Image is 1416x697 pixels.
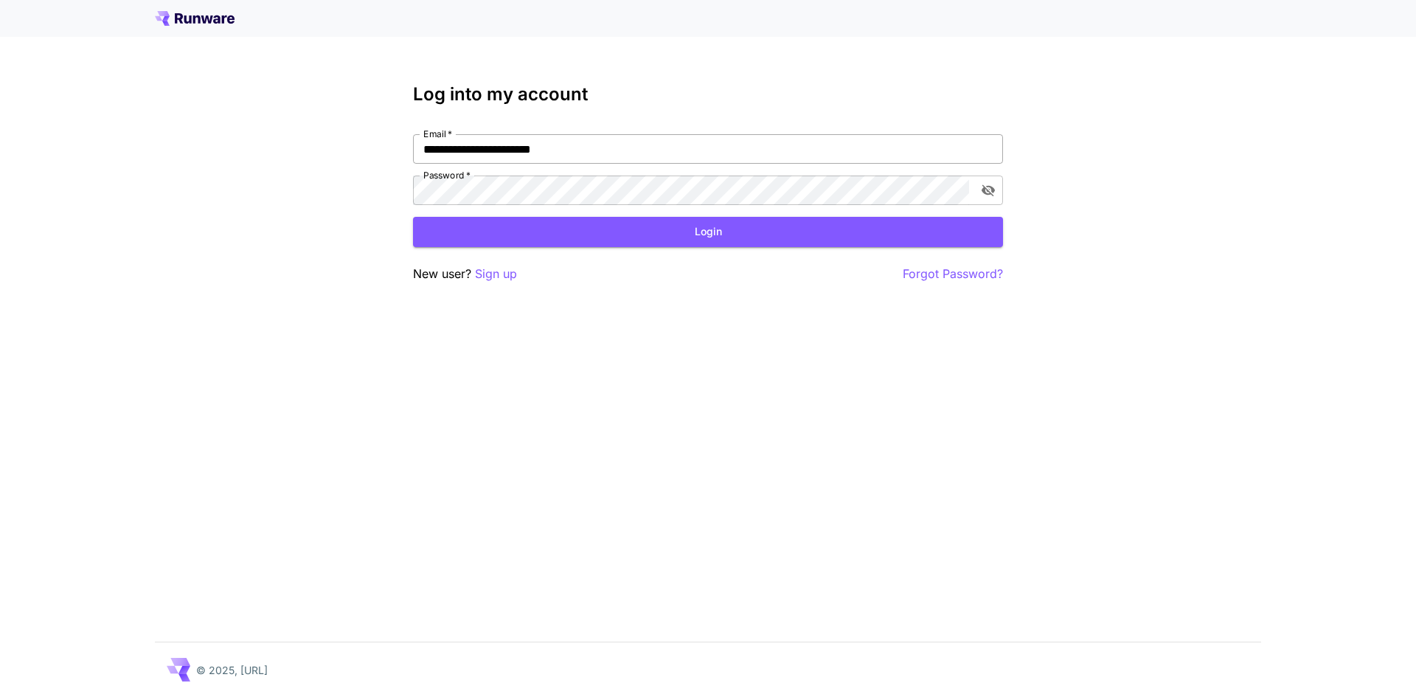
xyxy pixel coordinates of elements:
button: Login [413,217,1003,247]
p: © 2025, [URL] [196,662,268,678]
button: toggle password visibility [975,177,1002,204]
label: Email [423,128,452,140]
p: New user? [413,265,517,283]
button: Sign up [475,265,517,283]
label: Password [423,169,471,181]
h3: Log into my account [413,84,1003,105]
button: Forgot Password? [903,265,1003,283]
